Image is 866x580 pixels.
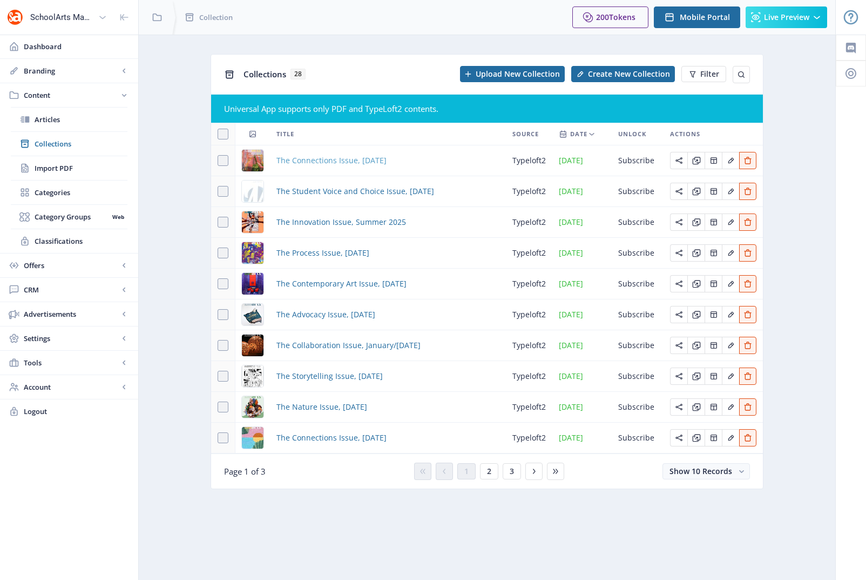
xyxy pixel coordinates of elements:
a: Edit page [705,401,722,411]
span: Offers [24,260,119,271]
a: Edit page [670,339,687,350]
span: Import PDF [35,163,127,174]
td: typeloft2 [506,361,552,392]
span: The Process Issue, [DATE] [276,246,369,259]
a: Edit page [670,278,687,288]
a: Edit page [670,247,687,257]
button: Mobile Portal [654,6,740,28]
a: Category GroupsWeb [11,205,127,229]
a: Edit page [739,185,756,196]
a: The Storytelling Issue, [DATE] [276,370,383,383]
a: Edit page [739,247,756,257]
a: Edit page [687,247,705,257]
span: Live Preview [764,13,809,22]
button: 3 [503,463,521,479]
td: Subscribe [612,269,664,299]
a: Edit page [739,216,756,226]
a: Edit page [722,185,739,196]
td: Subscribe [612,423,664,454]
a: Edit page [687,185,705,196]
a: The Advocacy Issue, [DATE] [276,308,375,321]
a: Edit page [705,216,722,226]
span: Unlock [618,128,646,141]
td: Subscribe [612,145,664,176]
td: typeloft2 [506,392,552,423]
td: typeloft2 [506,238,552,269]
td: typeloft2 [506,269,552,299]
td: [DATE] [552,299,612,330]
a: Edit page [722,278,739,288]
img: 25e7b029-8912-40f9-bdfa-ba5e0f209b25.png [242,365,263,387]
a: Edit page [705,247,722,257]
a: The Student Voice and Choice Issue, [DATE] [276,185,434,198]
td: [DATE] [552,361,612,392]
td: [DATE] [552,392,612,423]
a: Edit page [739,432,756,442]
a: Edit page [670,216,687,226]
td: typeloft2 [506,330,552,361]
a: The Nature Issue, [DATE] [276,401,367,414]
div: Universal App supports only PDF and TypeLoft2 contents. [224,103,750,114]
a: Edit page [739,278,756,288]
a: Edit page [705,370,722,381]
a: Edit page [687,370,705,381]
span: 3 [510,467,514,476]
a: Articles [11,108,127,131]
a: New page [565,66,675,82]
td: Subscribe [612,176,664,207]
img: 10c3aa48-9907-426a-b8e9-0dff08a38197.png [242,273,263,295]
a: The Innovation Issue, Summer 2025 [276,216,406,229]
span: Classifications [35,236,127,246]
span: Category Groups [35,211,109,222]
span: Dashboard [24,41,130,52]
span: Account [24,382,119,392]
button: 2 [480,463,498,479]
a: Edit page [739,155,756,165]
a: Edit page [705,278,722,288]
a: Edit page [670,309,687,319]
a: Edit page [687,401,705,411]
button: Filter [681,66,726,82]
td: [DATE] [552,423,612,454]
span: The Connections Issue, [DATE] [276,154,387,167]
span: Branding [24,65,119,76]
td: [DATE] [552,269,612,299]
a: Edit page [739,309,756,319]
a: The Contemporary Art Issue, [DATE] [276,277,407,290]
a: Edit page [687,432,705,442]
td: typeloft2 [506,176,552,207]
a: The Connections Issue, [DATE] [276,431,387,444]
span: CRM [24,284,119,295]
button: 1 [457,463,476,479]
div: SchoolArts Magazine [30,5,94,29]
td: Subscribe [612,207,664,238]
span: Collection [199,12,233,23]
a: Classifications [11,229,127,253]
span: Source [512,128,539,141]
td: [DATE] [552,330,612,361]
a: Edit page [722,401,739,411]
button: Create New Collection [571,66,675,82]
td: typeloft2 [506,145,552,176]
a: Edit page [687,278,705,288]
span: Articles [35,114,127,125]
img: d48d95ad-d8e3-41d8-84eb-334bbca4bb7b.png [242,211,263,233]
td: typeloft2 [506,423,552,454]
a: Edit page [670,432,687,442]
a: Edit page [705,185,722,196]
span: Page 1 of 3 [224,466,266,477]
app-collection-view: Collections [211,54,763,489]
td: Subscribe [612,330,664,361]
a: Edit page [705,432,722,442]
span: Create New Collection [588,70,670,78]
a: Edit page [722,247,739,257]
a: Import PDF [11,156,127,180]
a: Edit page [739,339,756,350]
span: 1 [464,467,469,476]
a: Edit page [705,155,722,165]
